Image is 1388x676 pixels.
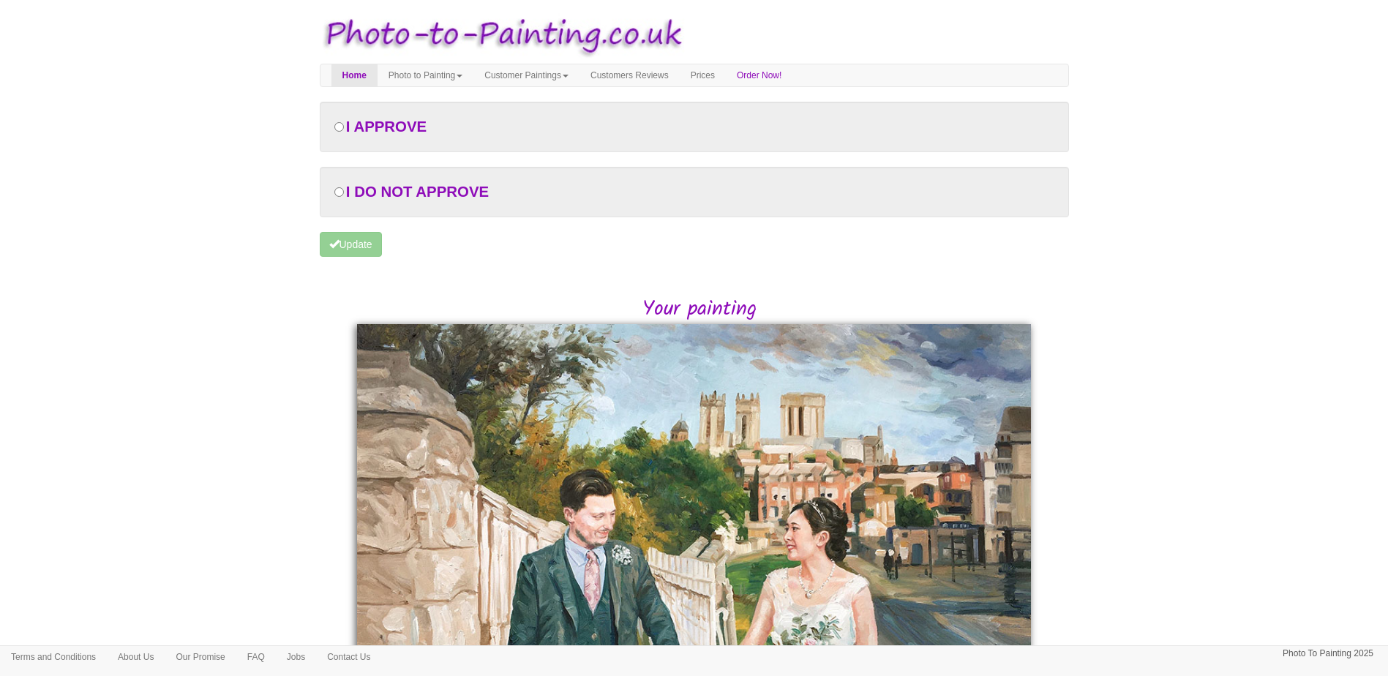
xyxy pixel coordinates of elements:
a: Order Now! [726,64,792,86]
a: Our Promise [165,646,236,668]
a: Contact Us [316,646,381,668]
a: Home [331,64,378,86]
span: I APPROVE [346,119,427,135]
a: Customers Reviews [579,64,680,86]
span: I DO NOT APPROVE [346,184,489,200]
img: Photo to Painting [312,7,687,64]
a: About Us [107,646,165,668]
p: Photo To Painting 2025 [1283,646,1373,661]
a: Photo to Painting [378,64,473,86]
a: Customer Paintings [473,64,579,86]
a: FAQ [236,646,276,668]
h2: Your painting [331,298,1069,321]
a: Prices [680,64,726,86]
a: Jobs [276,646,316,668]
